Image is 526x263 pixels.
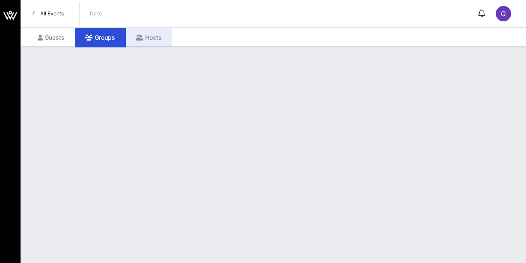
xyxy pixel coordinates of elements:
div: G [496,6,511,21]
div: Hosts [125,28,172,47]
span: All Events [40,10,64,17]
div: Groups [75,28,125,47]
span: G [501,9,506,18]
a: All Events [27,7,69,20]
p: Date [90,9,102,18]
div: Guests [27,28,75,47]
